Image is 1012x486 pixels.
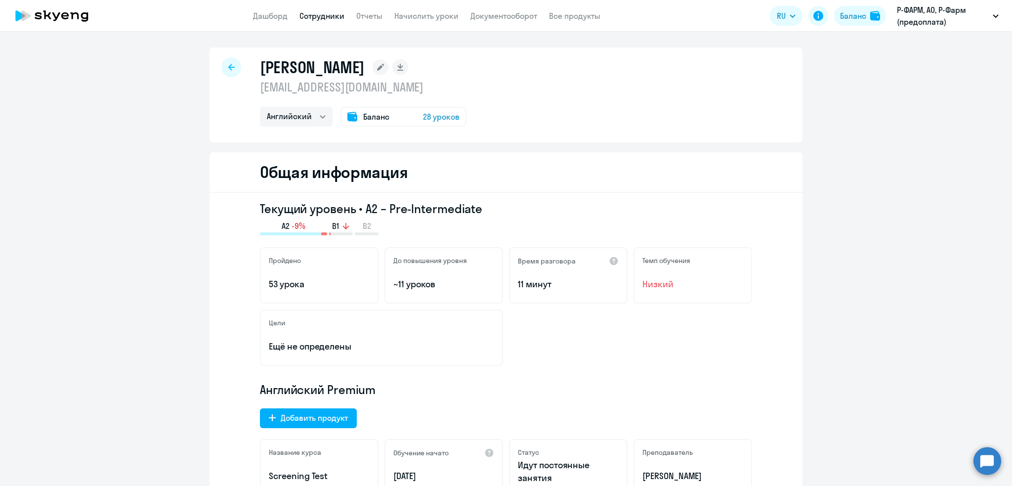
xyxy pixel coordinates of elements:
[518,278,619,291] p: 11 минут
[269,256,301,265] h5: Пройдено
[518,257,576,265] h5: Время разговора
[518,459,619,485] p: Идут постоянные занятия
[770,6,802,26] button: RU
[292,221,305,231] span: -9%
[299,11,344,21] a: Сотрудники
[393,278,494,291] p: ~11 уроков
[470,11,537,21] a: Документооборот
[282,221,290,231] span: A2
[281,412,348,424] div: Добавить продукт
[269,318,285,327] h5: Цели
[260,201,752,217] h3: Текущий уровень • A2 – Pre-Intermediate
[423,111,460,123] span: 28 уроков
[260,382,376,398] span: Английский Premium
[332,221,339,231] span: B1
[777,10,786,22] span: RU
[260,408,357,428] button: Добавить продукт
[269,278,370,291] p: 53 урока
[892,4,1004,28] button: Р-ФАРМ, АО, Р-Фарм (предоплата)
[394,11,459,21] a: Начислить уроки
[260,57,365,77] h1: [PERSON_NAME]
[393,256,467,265] h5: До повышения уровня
[897,4,989,28] p: Р-ФАРМ, АО, Р-Фарм (предоплата)
[642,470,743,483] p: [PERSON_NAME]
[269,340,494,353] p: Ещё не определены
[260,79,466,95] p: [EMAIL_ADDRESS][DOMAIN_NAME]
[260,162,408,182] h2: Общая информация
[642,448,693,457] h5: Преподаватель
[870,11,880,21] img: balance
[549,11,600,21] a: Все продукты
[518,448,539,457] h5: Статус
[363,111,389,123] span: Баланс
[840,10,866,22] div: Баланс
[642,256,690,265] h5: Темп обучения
[253,11,288,21] a: Дашборд
[642,278,743,291] span: Низкий
[269,448,321,457] h5: Название курса
[356,11,382,21] a: Отчеты
[393,448,449,457] h5: Обучение начато
[363,221,371,231] span: B2
[269,470,370,483] p: Screening Test
[834,6,886,26] button: Балансbalance
[393,470,494,483] p: [DATE]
